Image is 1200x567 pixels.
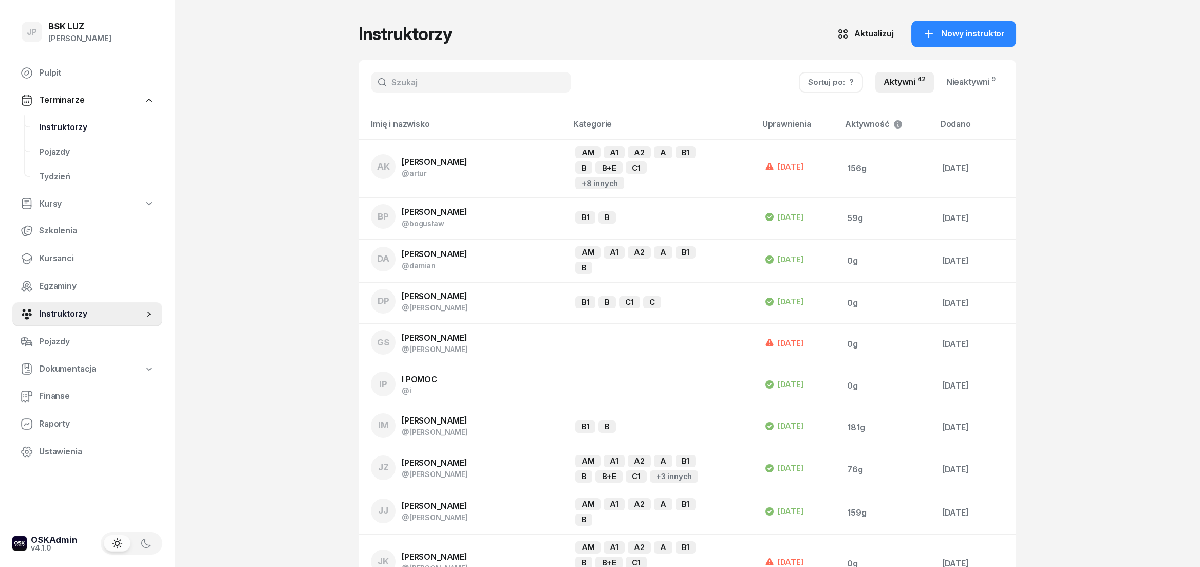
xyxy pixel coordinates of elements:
[378,557,389,566] span: JK
[847,506,926,520] div: 159g
[12,412,162,436] a: Raporty
[942,379,1008,393] div: [DATE]
[575,514,593,526] div: B
[847,421,926,434] div: 181g
[676,246,696,259] div: B1
[595,161,623,174] div: B+E
[942,338,1008,351] div: [DATE]
[849,76,854,89] div: ?
[654,146,672,158] div: A
[378,297,389,305] span: DP
[402,552,467,562] span: [PERSON_NAME]
[847,379,926,393] div: 0g
[764,211,803,223] div: [DATE]
[942,421,1008,434] div: [DATE]
[39,252,154,265] span: Kursanci
[402,249,467,259] span: [PERSON_NAME]
[12,330,162,354] a: Pojazdy
[39,145,154,159] span: Pojazdy
[402,261,467,270] div: @damian
[402,291,467,301] span: [PERSON_NAME]
[847,254,926,268] div: 0g
[48,32,111,45] div: [PERSON_NAME]
[847,297,926,310] div: 0g
[402,169,467,177] div: @artur
[31,164,162,189] a: Tydzień
[764,161,803,173] div: [DATE]
[575,498,601,510] div: AM
[626,470,647,483] div: C1
[402,513,468,522] div: @[PERSON_NAME]
[31,536,78,544] div: OSKAdmin
[942,297,1008,310] div: [DATE]
[12,61,162,85] a: Pulpit
[604,455,625,467] div: A1
[575,262,593,274] div: B
[762,119,811,129] span: Uprawnienia
[764,462,803,474] div: [DATE]
[402,428,468,436] div: @[PERSON_NAME]
[575,455,601,467] div: AM
[595,470,623,483] div: B+E
[643,296,661,308] div: C
[764,253,803,266] div: [DATE]
[402,501,467,511] span: [PERSON_NAME]
[39,417,154,431] span: Raporty
[31,544,78,552] div: v4.1.0
[39,66,154,80] span: Pulpit
[654,246,672,259] div: A
[940,119,971,129] span: Dodano
[402,470,468,479] div: @[PERSON_NAME]
[402,458,467,468] span: [PERSON_NAME]
[379,380,387,389] span: IP
[619,296,640,308] div: C1
[402,157,467,167] span: [PERSON_NAME]
[654,541,672,554] div: A
[39,121,154,134] span: Instruktorzy
[628,146,651,158] div: A2
[378,212,389,221] span: BP
[942,162,1008,175] div: [DATE]
[39,170,154,184] span: Tydzień
[942,506,1008,520] div: [DATE]
[764,505,803,518] div: [DATE]
[676,498,696,510] div: B1
[12,440,162,464] a: Ustawienia
[39,280,154,293] span: Egzaminy
[377,254,389,263] span: DA
[39,335,154,349] span: Pojazdy
[676,146,696,158] div: B1
[575,211,596,224] div: B1
[598,420,616,433] div: B
[628,246,651,259] div: A2
[826,21,905,47] button: Aktualizuj
[799,72,863,93] button: Sortuj po:?
[764,296,803,308] div: [DATE]
[575,161,593,174] div: B
[12,384,162,409] a: Finanse
[402,345,468,354] div: @[PERSON_NAME]
[598,211,616,224] div: B
[12,274,162,299] a: Egzaminy
[402,415,467,426] span: [PERSON_NAME]
[12,536,27,551] img: logo-xs-dark@2x.png
[378,506,388,515] span: JJ
[676,455,696,467] div: B1
[27,28,38,36] span: JP
[39,307,144,321] span: Instruktorzy
[847,338,926,351] div: 0g
[941,27,1005,41] span: Nowy instruktor
[377,338,389,347] span: GS
[31,115,162,140] a: Instruktorzy
[39,445,154,459] span: Ustawienia
[942,463,1008,477] div: [DATE]
[575,296,596,308] div: B1
[402,386,437,395] div: @i
[371,119,430,129] span: Imię i nazwisko
[628,455,651,467] div: A2
[39,390,154,403] span: Finanse
[39,362,96,376] span: Dokumentacja
[575,541,601,554] div: AM
[598,296,616,308] div: B
[573,119,612,129] span: Kategorie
